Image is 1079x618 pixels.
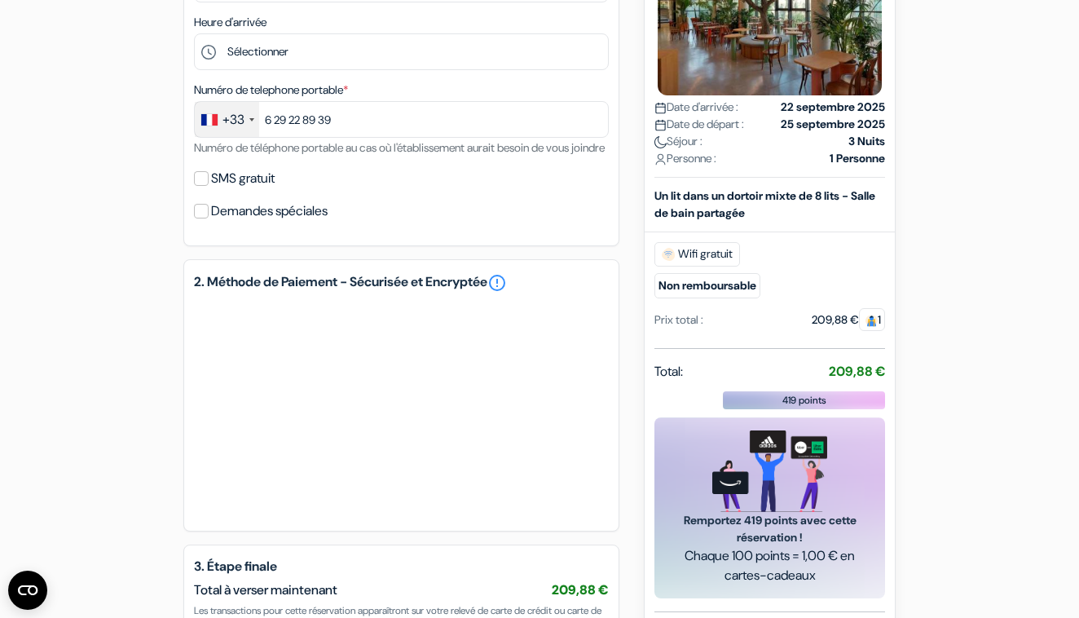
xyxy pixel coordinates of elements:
[654,119,667,131] img: calendar.svg
[654,102,667,114] img: calendar.svg
[654,115,744,132] span: Date de départ :
[654,136,667,148] img: moon.svg
[654,132,702,149] span: Séjour :
[211,167,275,190] label: SMS gratuit
[211,200,328,223] label: Demandes spéciales
[210,316,592,501] iframe: Cadre de saisie sécurisé pour le paiement
[194,14,266,31] label: Heure d'arrivée
[194,273,609,293] h5: 2. Méthode de Paiement - Sécurisée et Encryptée
[712,430,827,512] img: gift_card_hero_new.png
[194,581,337,598] span: Total à verser maintenant
[654,98,738,115] span: Date d'arrivée :
[782,392,826,407] span: 419 points
[194,101,609,138] input: 6 12 34 56 78
[859,307,885,330] span: 1
[829,362,885,379] strong: 209,88 €
[830,149,885,166] strong: 1 Personne
[674,512,865,546] span: Remportez 419 points avec cette réservation !
[194,82,348,99] label: Numéro de telephone portable
[654,188,875,219] b: Un lit dans un dortoir mixte de 8 lits - Salle de bain partagée
[194,140,605,155] small: Numéro de téléphone portable au cas où l'établissement aurait besoin de vous joindre
[194,558,609,574] h5: 3. Étape finale
[8,571,47,610] button: Abrir el widget CMP
[781,98,885,115] strong: 22 septembre 2025
[865,315,878,327] img: guest.svg
[654,241,740,266] span: Wifi gratuit
[674,546,865,585] span: Chaque 100 points = 1,00 € en cartes-cadeaux
[222,110,244,130] div: +33
[662,247,675,260] img: free_wifi.svg
[195,102,259,137] div: France: +33
[487,273,507,293] a: error_outline
[552,581,609,598] span: 209,88 €
[654,272,760,298] small: Non remboursable
[654,153,667,166] img: user_icon.svg
[654,149,716,166] span: Personne :
[812,311,885,328] div: 209,88 €
[781,115,885,132] strong: 25 septembre 2025
[654,361,683,381] span: Total:
[848,132,885,149] strong: 3 Nuits
[654,311,703,328] div: Prix total :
